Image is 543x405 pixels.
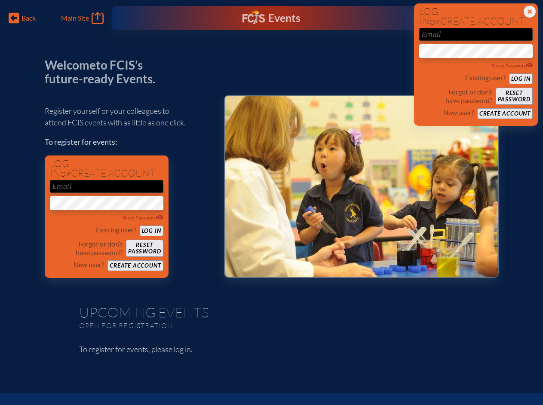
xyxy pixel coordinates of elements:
div: FCIS Events — Future ready [206,10,337,26]
span: or [429,18,440,26]
h1: Log in create account [50,159,163,178]
p: To register for events: [45,136,210,148]
p: New user? [443,108,474,117]
button: Resetpassword [496,88,533,105]
button: Resetpassword [126,240,163,257]
input: Email [419,28,533,41]
button: Log in [509,73,533,84]
a: Main Site [61,12,103,24]
p: Welcome to FCIS’s future-ready Events. [45,58,165,85]
p: Open for registration [79,321,306,330]
p: To register for events, please log in. [79,344,464,355]
button: Log in [140,225,163,236]
p: New user? [74,260,104,269]
p: Forgot or don’t have password? [419,88,492,105]
p: Forgot or don’t have password? [50,240,123,257]
p: Existing user? [96,225,136,234]
button: Create account [477,108,533,119]
p: Register yourself or your colleagues to attend FCIS events with as little as one click. [45,105,210,128]
span: or [60,170,71,178]
span: Show Password [122,214,163,221]
img: Events [225,96,498,277]
h1: Log in create account [419,7,533,26]
span: Back [21,14,36,22]
span: Main Site [61,14,89,22]
h1: Upcoming Events [79,305,464,319]
input: Email [50,180,163,193]
p: Existing user? [465,73,506,82]
button: Create account [107,260,163,271]
span: Show Password [492,62,533,69]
